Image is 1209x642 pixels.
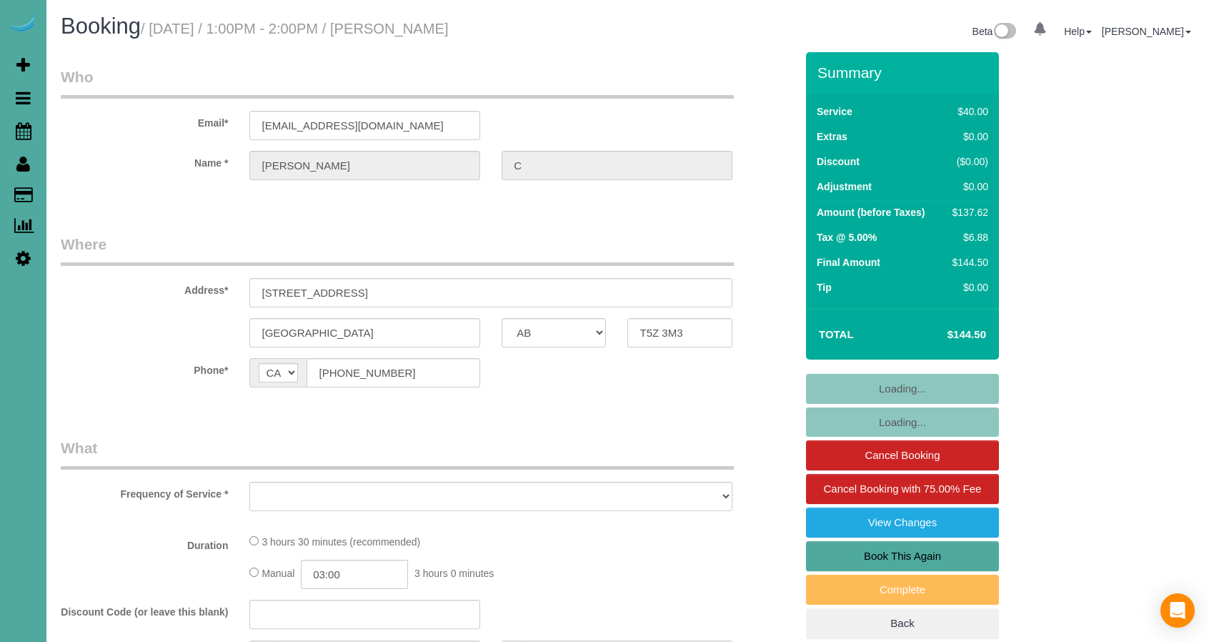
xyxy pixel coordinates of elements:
[414,568,494,579] span: 3 hours 0 minutes
[1160,593,1195,628] div: Open Intercom Messenger
[817,255,880,270] label: Final Amount
[806,474,999,504] a: Cancel Booking with 75.00% Fee
[817,179,872,194] label: Adjustment
[262,568,294,579] span: Manual
[947,104,988,119] div: $40.00
[947,255,988,270] div: $144.50
[1064,26,1092,37] a: Help
[817,230,877,245] label: Tax @ 5.00%
[947,205,988,219] div: $137.62
[817,154,860,169] label: Discount
[9,14,37,34] img: Automaid Logo
[806,440,999,470] a: Cancel Booking
[61,438,734,470] legend: What
[50,600,239,619] label: Discount Code (or leave this blank)
[1102,26,1191,37] a: [PERSON_NAME]
[61,66,734,99] legend: Who
[817,280,832,295] label: Tip
[947,129,988,144] div: $0.00
[972,26,1017,37] a: Beta
[249,318,480,347] input: City*
[992,23,1016,41] img: New interface
[307,358,480,387] input: Phone*
[817,104,852,119] label: Service
[61,234,734,266] legend: Where
[262,536,420,548] span: 3 hours 30 minutes (recommended)
[947,154,988,169] div: ($0.00)
[947,179,988,194] div: $0.00
[50,111,239,130] label: Email*
[806,541,999,571] a: Book This Again
[947,230,988,245] div: $6.88
[50,482,239,501] label: Frequency of Service *
[249,151,480,180] input: First Name*
[249,111,480,140] input: Email*
[502,151,732,180] input: Last Name*
[947,280,988,295] div: $0.00
[50,533,239,553] label: Duration
[50,278,239,297] label: Address*
[817,64,992,81] h3: Summary
[905,329,986,341] h4: $144.50
[819,328,854,340] strong: Total
[627,318,732,347] input: Postal Code*
[806,608,999,638] a: Back
[61,14,141,39] span: Booking
[141,21,449,36] small: / [DATE] / 1:00PM - 2:00PM / [PERSON_NAME]
[824,483,982,495] span: Cancel Booking with 75.00% Fee
[50,151,239,170] label: Name *
[817,205,925,219] label: Amount (before Taxes)
[50,358,239,377] label: Phone*
[806,508,999,538] a: View Changes
[817,129,847,144] label: Extras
